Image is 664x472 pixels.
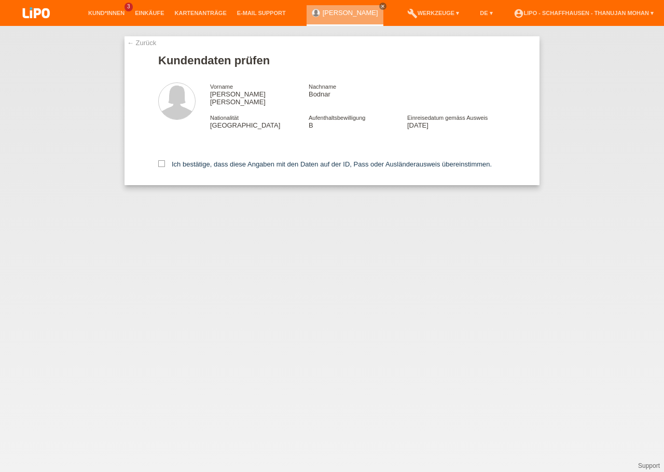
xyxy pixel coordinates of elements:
span: 3 [125,3,133,11]
a: Kund*innen [83,10,130,16]
a: Support [638,462,660,469]
div: B [309,114,407,129]
i: close [380,4,385,9]
div: [GEOGRAPHIC_DATA] [210,114,309,129]
a: close [379,3,386,10]
div: [PERSON_NAME] [PERSON_NAME] [210,82,309,106]
h1: Kundendaten prüfen [158,54,506,67]
span: Aufenthaltsbewilligung [309,115,365,121]
a: E-Mail Support [232,10,291,16]
a: account_circleLIPO - Schaffhausen - Thanujan Mohan ▾ [508,10,659,16]
a: [PERSON_NAME] [323,9,378,17]
a: buildWerkzeuge ▾ [402,10,465,16]
div: [DATE] [407,114,506,129]
i: account_circle [514,8,524,19]
a: DE ▾ [475,10,497,16]
a: Kartenanträge [170,10,232,16]
a: Einkäufe [130,10,169,16]
label: Ich bestätige, dass diese Angaben mit den Daten auf der ID, Pass oder Ausländerausweis übereinsti... [158,160,492,168]
a: ← Zurück [127,39,156,47]
span: Nationalität [210,115,239,121]
div: Bodnar [309,82,407,98]
i: build [407,8,418,19]
a: LIPO pay [10,21,62,29]
span: Einreisedatum gemäss Ausweis [407,115,488,121]
span: Nachname [309,84,336,90]
span: Vorname [210,84,233,90]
